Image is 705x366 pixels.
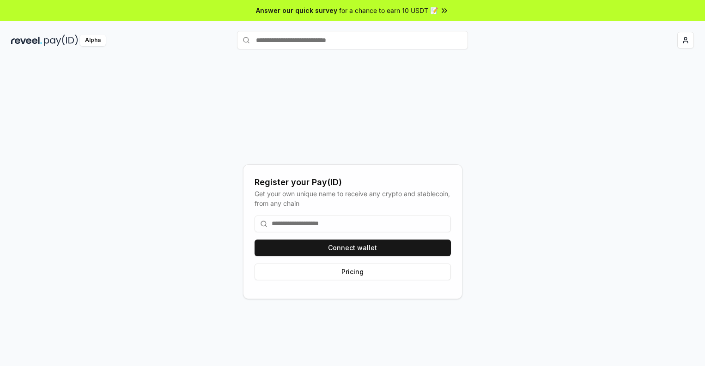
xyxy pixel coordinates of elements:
button: Pricing [255,264,451,280]
img: pay_id [44,35,78,46]
div: Get your own unique name to receive any crypto and stablecoin, from any chain [255,189,451,208]
span: for a chance to earn 10 USDT 📝 [339,6,438,15]
button: Connect wallet [255,240,451,256]
div: Register your Pay(ID) [255,176,451,189]
div: Alpha [80,35,106,46]
span: Answer our quick survey [256,6,337,15]
img: reveel_dark [11,35,42,46]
